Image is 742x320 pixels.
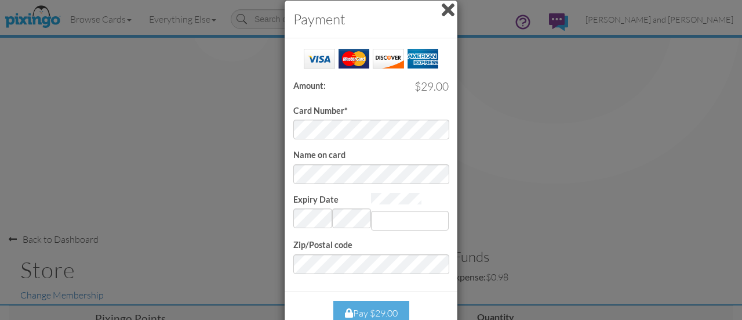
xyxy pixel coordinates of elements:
[293,194,339,206] label: Expiry Date
[293,149,345,161] label: Name on card
[293,239,352,251] label: Zip/Postal code
[293,105,348,117] label: Card Number*
[293,9,449,29] h3: Payment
